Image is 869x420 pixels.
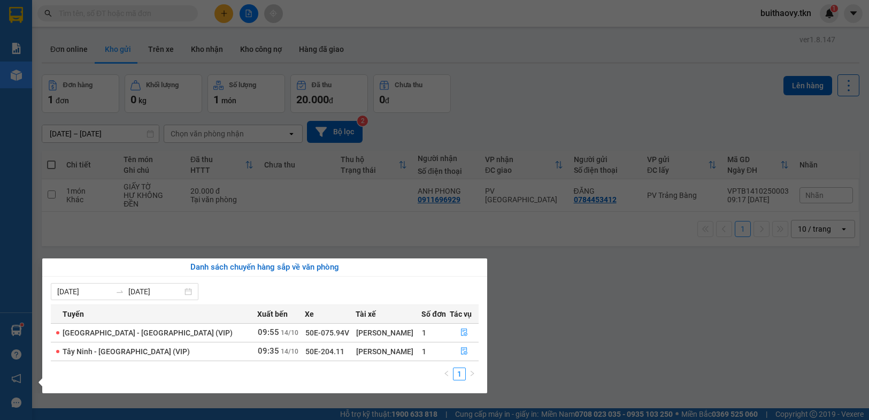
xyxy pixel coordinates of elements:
[453,368,465,380] a: 1
[356,346,421,357] div: [PERSON_NAME]
[440,368,453,380] li: Previous Page
[460,347,468,356] span: file-done
[305,329,349,337] span: 50E-075.94V
[63,329,233,337] span: [GEOGRAPHIC_DATA] - [GEOGRAPHIC_DATA] (VIP)
[116,287,124,296] span: swap-right
[421,308,446,320] span: Số đơn
[440,368,453,380] button: left
[305,308,314,320] span: Xe
[281,348,298,355] span: 14/10
[469,370,475,377] span: right
[356,308,376,320] span: Tài xế
[450,343,478,360] button: file-done
[443,370,450,377] span: left
[281,329,298,337] span: 14/10
[51,261,479,274] div: Danh sách chuyến hàng sắp về văn phòng
[453,368,466,380] li: 1
[128,286,182,297] input: Đến ngày
[422,347,426,356] span: 1
[257,308,288,320] span: Xuất bến
[356,327,421,339] div: [PERSON_NAME]
[116,287,124,296] span: to
[63,308,84,320] span: Tuyến
[258,346,279,356] span: 09:35
[460,329,468,337] span: file-done
[57,286,111,297] input: Từ ngày
[450,308,472,320] span: Tác vụ
[466,368,479,380] li: Next Page
[258,327,279,337] span: 09:55
[422,329,426,337] span: 1
[466,368,479,380] button: right
[305,347,344,356] span: 50E-204.11
[450,324,478,341] button: file-done
[63,347,190,356] span: Tây Ninh - [GEOGRAPHIC_DATA] (VIP)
